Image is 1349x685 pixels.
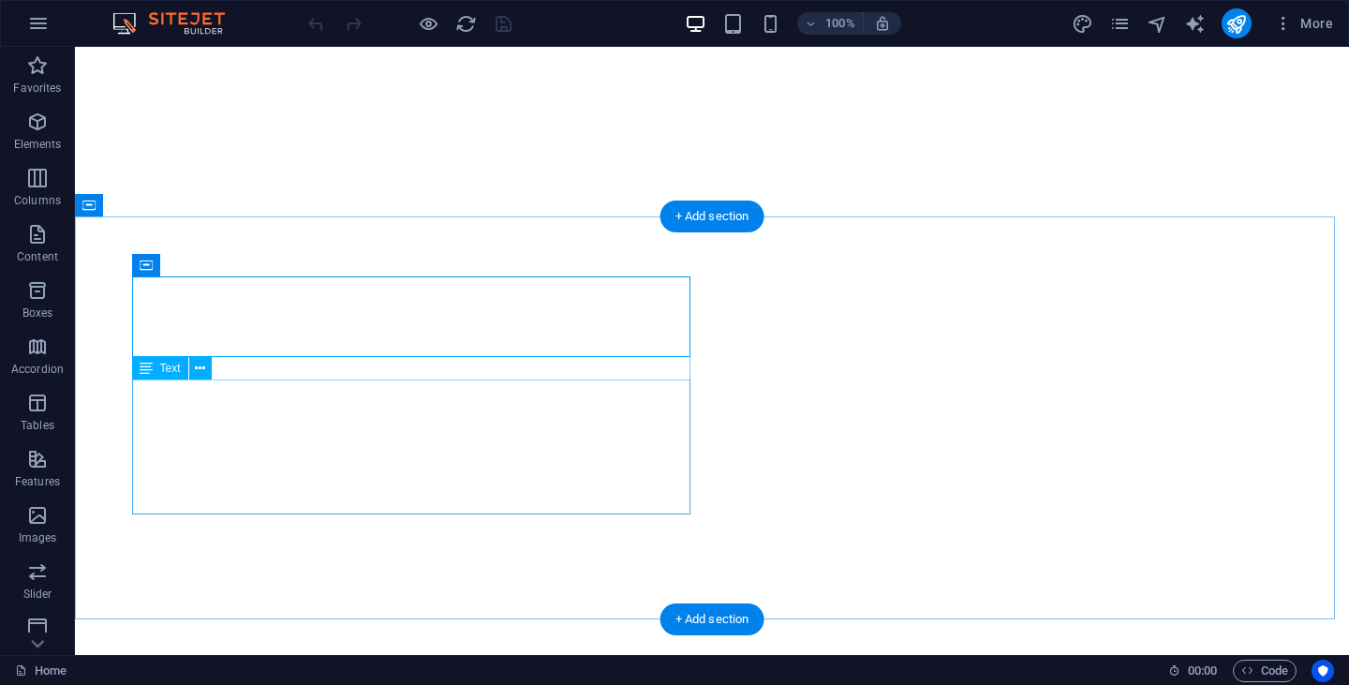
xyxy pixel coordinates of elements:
button: reload [454,12,477,35]
a: Click to cancel selection. Double-click to open Pages [15,660,67,682]
button: 100% [797,12,864,35]
p: Boxes [22,305,53,320]
i: Design (Ctrl+Alt+Y) [1072,13,1093,35]
button: text_generator [1184,12,1207,35]
span: : [1201,663,1204,678]
button: navigator [1147,12,1169,35]
p: Slider [23,587,52,602]
button: Usercentrics [1312,660,1334,682]
img: Editor Logo [108,12,248,35]
button: publish [1222,8,1252,38]
p: Columns [14,193,61,208]
span: 00 00 [1188,660,1217,682]
div: + Add section [660,603,764,635]
h6: 100% [825,12,855,35]
button: More [1267,8,1341,38]
span: Text [160,363,181,374]
p: Features [15,474,60,489]
h6: Session time [1168,660,1218,682]
button: design [1072,12,1094,35]
i: Pages (Ctrl+Alt+S) [1109,13,1131,35]
span: Code [1241,660,1288,682]
i: Reload page [455,13,477,35]
p: Accordion [11,362,64,377]
div: + Add section [660,201,764,232]
p: Images [19,530,57,545]
p: Favorites [13,81,61,96]
p: Elements [14,137,62,152]
p: Content [17,249,58,264]
button: Code [1233,660,1297,682]
p: Tables [21,418,54,433]
button: Click here to leave preview mode and continue editing [417,12,439,35]
span: More [1274,14,1333,33]
i: On resize automatically adjust zoom level to fit chosen device. [874,15,891,32]
button: pages [1109,12,1132,35]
